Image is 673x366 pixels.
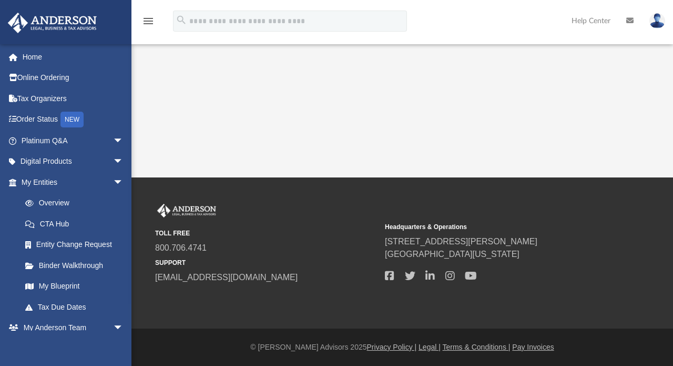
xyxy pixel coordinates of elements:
a: [GEOGRAPHIC_DATA][US_STATE] [385,250,519,259]
a: [EMAIL_ADDRESS][DOMAIN_NAME] [155,273,298,282]
a: Pay Invoices [512,343,554,351]
a: Online Ordering [7,67,139,88]
a: Tax Organizers [7,88,139,109]
a: Home [7,46,139,67]
a: Entity Change Request [15,234,139,255]
a: Terms & Conditions | [443,343,511,351]
a: My Entitiesarrow_drop_down [7,172,139,193]
img: Anderson Advisors Platinum Portal [5,13,100,33]
a: Binder Walkthrough [15,255,139,276]
div: © [PERSON_NAME] Advisors 2025 [131,342,673,353]
img: Anderson Advisors Platinum Portal [155,204,218,217]
i: search [176,14,187,26]
a: Digital Productsarrow_drop_down [7,151,139,172]
a: My Anderson Teamarrow_drop_down [7,318,134,339]
img: User Pic [649,13,665,28]
span: arrow_drop_down [113,130,134,152]
span: arrow_drop_down [113,172,134,193]
a: Platinum Q&Aarrow_drop_down [7,130,139,151]
small: SUPPORT [155,258,378,268]
small: TOLL FREE [155,229,378,238]
a: Privacy Policy | [367,343,417,351]
a: [STREET_ADDRESS][PERSON_NAME] [385,237,537,246]
span: arrow_drop_down [113,151,134,173]
a: Overview [15,193,139,214]
a: 800.706.4741 [155,243,207,252]
a: Tax Due Dates [15,296,139,318]
span: arrow_drop_down [113,318,134,339]
small: Headquarters & Operations [385,222,607,232]
a: My Blueprint [15,276,134,297]
a: Legal | [419,343,441,351]
div: NEW [60,112,84,127]
a: menu [142,20,155,27]
a: Order StatusNEW [7,109,139,131]
i: menu [142,15,155,27]
a: CTA Hub [15,213,139,234]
